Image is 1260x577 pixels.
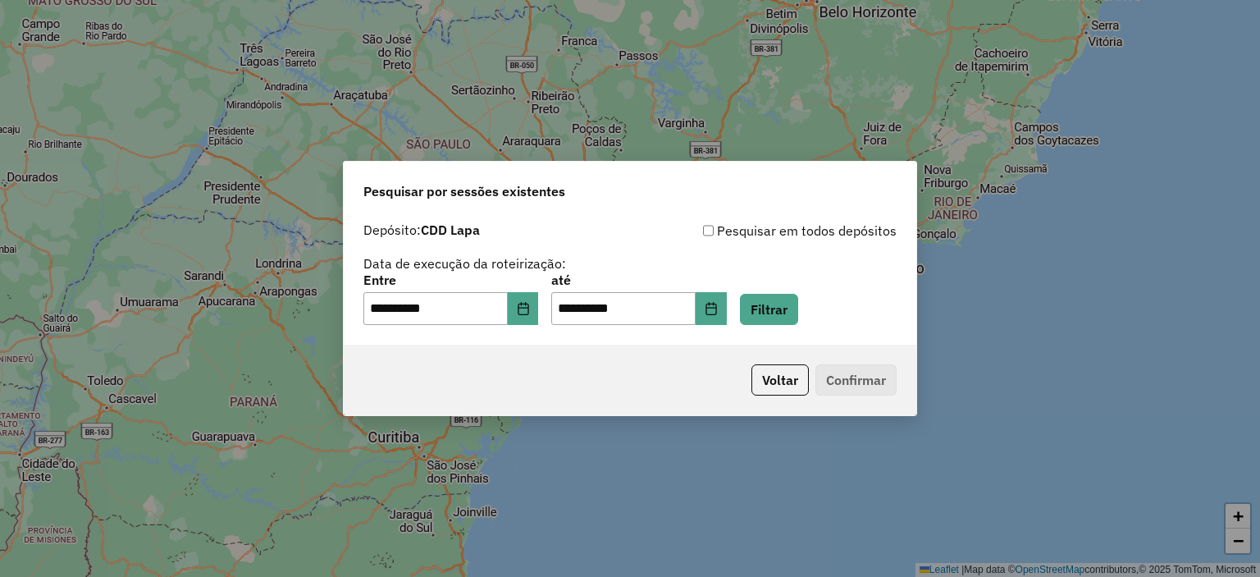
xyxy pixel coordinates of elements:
div: Pesquisar em todos depósitos [630,221,897,240]
button: Choose Date [508,292,539,325]
button: Filtrar [740,294,798,325]
button: Choose Date [696,292,727,325]
strong: CDD Lapa [421,222,480,238]
label: Depósito: [363,220,480,240]
span: Pesquisar por sessões existentes [363,181,565,201]
button: Voltar [751,364,809,396]
label: até [551,270,726,290]
label: Entre [363,270,538,290]
label: Data de execução da roteirização: [363,254,566,273]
